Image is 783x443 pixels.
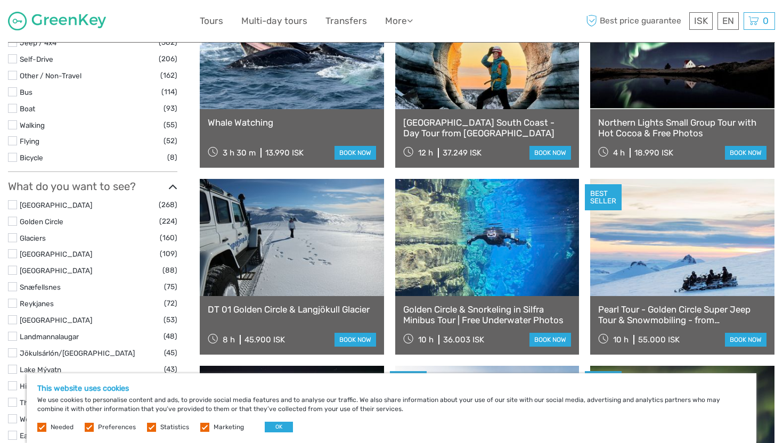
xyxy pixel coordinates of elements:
[717,12,739,30] div: EN
[20,283,61,291] a: Snæfellsnes
[529,146,571,160] a: book now
[20,332,79,341] a: Landmannalaugar
[761,15,770,26] span: 0
[241,13,307,29] a: Multi-day tours
[208,304,376,315] a: DT 01 Golden Circle & Langjökull Glacier
[20,415,55,423] a: Westfjords
[8,180,177,193] h3: What do you want to see?
[725,146,766,160] a: book now
[20,121,45,129] a: Walking
[20,153,43,162] a: Bicycle
[335,333,376,347] a: book now
[443,335,484,344] div: 36.003 ISK
[634,148,673,158] div: 18.990 ISK
[123,17,135,29] button: Open LiveChat chat widget
[418,335,434,344] span: 10 h
[20,55,53,63] a: Self-Drive
[583,12,687,30] span: Best price guarantee
[265,422,293,432] button: OK
[164,347,177,359] span: (45)
[529,333,571,347] a: book now
[164,297,177,309] span: (72)
[694,15,708,26] span: ISK
[585,371,622,398] div: BEST SELLER
[20,382,53,390] a: Highlands
[200,13,223,29] a: Tours
[160,248,177,260] span: (109)
[403,304,572,326] a: Golden Circle & Snorkeling in Silfra Minibus Tour | Free Underwater Photos
[20,250,92,258] a: [GEOGRAPHIC_DATA]
[20,431,108,440] a: East [GEOGRAPHIC_DATA]
[159,53,177,65] span: (206)
[325,13,367,29] a: Transfers
[160,423,189,432] label: Statistics
[20,88,32,96] a: Bus
[613,335,629,344] span: 10 h
[98,423,136,432] label: Preferences
[164,119,177,131] span: (55)
[20,104,35,113] a: Boat
[403,117,572,139] a: [GEOGRAPHIC_DATA] South Coast - Day Tour from [GEOGRAPHIC_DATA]
[443,148,482,158] div: 37.249 ISK
[20,217,63,226] a: Golden Circle
[20,266,92,275] a: [GEOGRAPHIC_DATA]
[20,201,92,209] a: [GEOGRAPHIC_DATA]
[208,117,376,128] a: Whale Watching
[385,13,413,29] a: More
[20,365,61,374] a: Lake Mývatn
[20,299,54,308] a: Reykjanes
[161,86,177,98] span: (114)
[160,69,177,81] span: (162)
[725,333,766,347] a: book now
[20,137,39,145] a: Flying
[638,335,680,344] div: 55.000 ISK
[15,19,120,27] p: We're away right now. Please check back later!
[164,314,177,326] span: (53)
[159,215,177,227] span: (224)
[265,148,304,158] div: 13.990 ISK
[8,12,106,30] img: 1287-122375c5-1c4a-481d-9f75-0ef7bf1191bb_logo_small.jpg
[244,335,285,344] div: 45.900 ISK
[164,281,177,293] span: (75)
[214,423,244,432] label: Marketing
[20,316,92,324] a: [GEOGRAPHIC_DATA]
[164,330,177,342] span: (48)
[27,373,756,443] div: We use cookies to personalise content and ads, to provide social media features and to analyse ou...
[390,371,427,398] div: BEST SELLER
[598,117,766,139] a: Northern Lights Small Group Tour with Hot Cocoa & Free Photos
[585,184,622,211] div: BEST SELLER
[51,423,74,432] label: Needed
[20,71,81,80] a: Other / Non-Travel
[37,384,746,393] h5: This website uses cookies
[167,151,177,163] span: (8)
[335,146,376,160] a: book now
[162,264,177,276] span: (88)
[164,102,177,114] span: (93)
[418,148,433,158] span: 12 h
[164,135,177,147] span: (52)
[20,349,135,357] a: Jökulsárlón/[GEOGRAPHIC_DATA]
[598,304,766,326] a: Pearl Tour - Golden Circle Super Jeep Tour & Snowmobiling - from [GEOGRAPHIC_DATA]
[20,234,46,242] a: Glaciers
[164,363,177,375] span: (43)
[159,199,177,211] span: (268)
[223,148,256,158] span: 3 h 30 m
[160,232,177,244] span: (160)
[20,38,56,47] a: Jeep / 4x4
[613,148,625,158] span: 4 h
[20,398,92,407] a: Thorsmork/Þórsmörk
[223,335,235,344] span: 8 h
